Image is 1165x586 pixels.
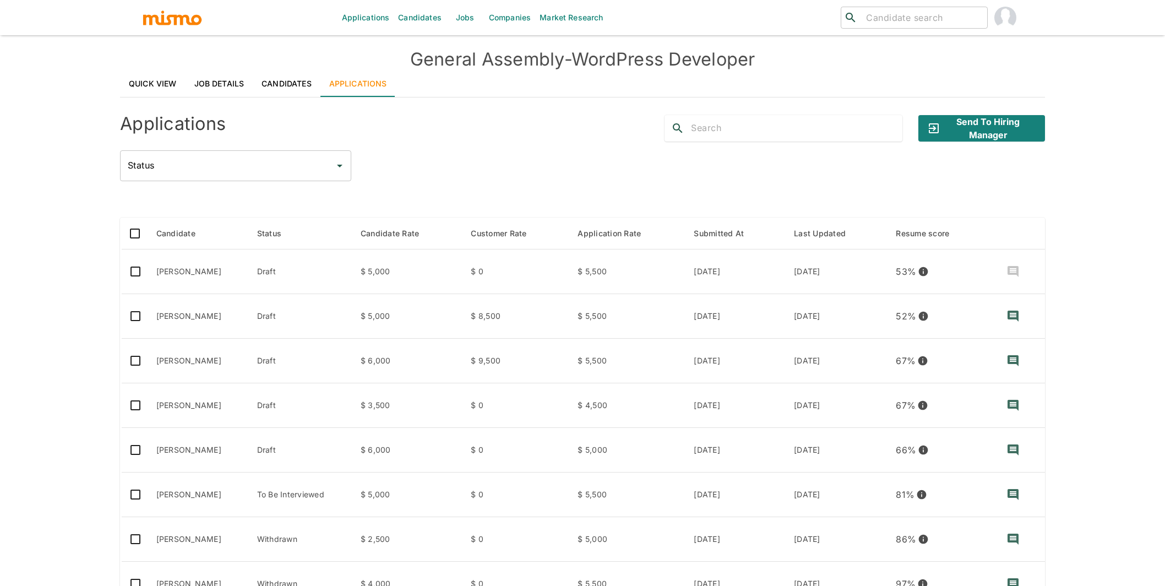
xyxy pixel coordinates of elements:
[462,249,569,294] td: $ 0
[994,7,1016,29] img: Carmen Vilachá
[896,308,916,324] p: 52 %
[685,517,785,562] td: [DATE]
[1000,258,1026,285] button: recent-notes
[569,428,685,473] td: $ 5,000
[186,70,253,97] a: Job Details
[352,339,462,383] td: $ 6,000
[785,473,887,517] td: [DATE]
[148,517,248,562] td: [PERSON_NAME]
[1000,392,1026,419] button: recent-notes
[462,473,569,517] td: $ 0
[918,311,929,322] svg: View resume score details
[248,249,352,294] td: Draft
[248,517,352,562] td: Withdrawn
[471,227,541,240] span: Customer Rate
[896,398,916,413] p: 67 %
[142,9,203,26] img: logo
[918,534,929,545] svg: View resume score details
[785,517,887,562] td: [DATE]
[148,339,248,383] td: [PERSON_NAME]
[361,227,434,240] span: Candidate Rate
[1000,437,1026,463] button: recent-notes
[569,294,685,339] td: $ 5,500
[896,264,916,279] p: 53 %
[462,517,569,562] td: $ 0
[320,70,396,97] a: Applications
[248,294,352,339] td: Draft
[352,473,462,517] td: $ 5,000
[691,120,902,137] input: Search
[148,383,248,428] td: [PERSON_NAME]
[896,531,916,547] p: 86 %
[148,249,248,294] td: [PERSON_NAME]
[785,339,887,383] td: [DATE]
[578,227,655,240] span: Application Rate
[685,339,785,383] td: [DATE]
[1000,481,1026,508] button: recent-notes
[918,444,929,455] svg: View resume score details
[862,10,983,25] input: Candidate search
[352,383,462,428] td: $ 3,500
[917,355,928,366] svg: View resume score details
[569,383,685,428] td: $ 4,500
[794,227,860,240] span: Last Updated
[462,383,569,428] td: $ 0
[156,227,210,240] span: Candidate
[1000,348,1026,374] button: recent-notes
[896,442,916,458] p: 66 %
[916,489,927,500] svg: View resume score details
[257,227,296,240] span: Status
[352,249,462,294] td: $ 5,000
[896,353,916,368] p: 67 %
[665,115,691,142] button: search
[248,339,352,383] td: Draft
[785,428,887,473] td: [DATE]
[462,294,569,339] td: $ 8,500
[569,517,685,562] td: $ 5,000
[352,517,462,562] td: $ 2,500
[352,428,462,473] td: $ 6,000
[896,227,963,240] span: Resume score
[785,294,887,339] td: [DATE]
[785,383,887,428] td: [DATE]
[918,115,1045,142] button: Send to Hiring Manager
[253,70,320,97] a: Candidates
[685,428,785,473] td: [DATE]
[685,473,785,517] td: [DATE]
[685,249,785,294] td: [DATE]
[785,249,887,294] td: [DATE]
[120,48,1045,70] h4: General Assembly - WordPress Developer
[148,294,248,339] td: [PERSON_NAME]
[352,294,462,339] td: $ 5,000
[248,383,352,428] td: Draft
[685,294,785,339] td: [DATE]
[694,227,758,240] span: Submitted At
[896,487,914,502] p: 81 %
[569,339,685,383] td: $ 5,500
[917,400,928,411] svg: View resume score details
[685,383,785,428] td: [DATE]
[462,428,569,473] td: $ 0
[148,428,248,473] td: [PERSON_NAME]
[248,428,352,473] td: Draft
[918,266,929,277] svg: View resume score details
[569,473,685,517] td: $ 5,500
[332,158,347,173] button: Open
[148,473,248,517] td: [PERSON_NAME]
[569,249,685,294] td: $ 5,500
[1000,526,1026,552] button: recent-notes
[1000,303,1026,329] button: recent-notes
[462,339,569,383] td: $ 9,500
[120,113,226,135] h4: Applications
[248,473,352,517] td: To Be Interviewed
[120,70,186,97] a: Quick View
